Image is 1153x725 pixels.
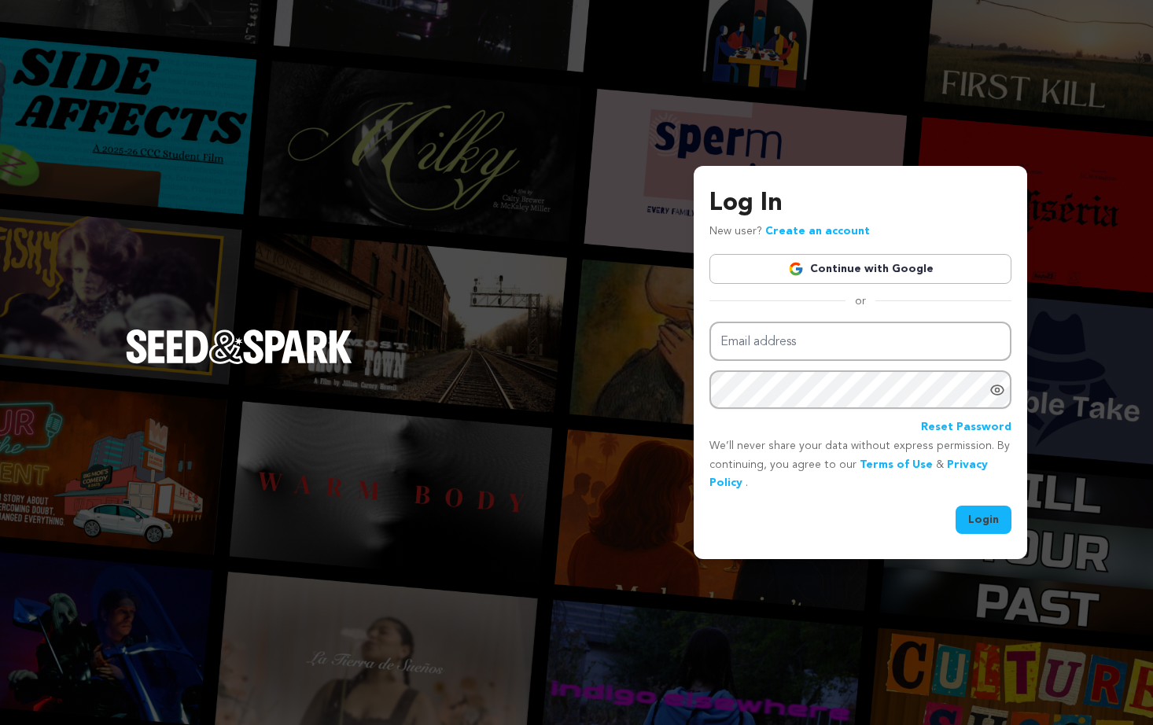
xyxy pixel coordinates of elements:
p: New user? [709,223,870,241]
a: Show password as plain text. Warning: this will display your password on the screen. [989,382,1005,398]
p: We’ll never share your data without express permission. By continuing, you agree to our & . [709,437,1011,493]
button: Login [956,506,1011,534]
img: Google logo [788,261,804,277]
span: or [845,293,875,309]
a: Seed&Spark Homepage [126,329,352,396]
a: Terms of Use [860,459,933,470]
a: Reset Password [921,418,1011,437]
input: Email address [709,322,1011,362]
h3: Log In [709,185,1011,223]
a: Create an account [765,226,870,237]
a: Continue with Google [709,254,1011,284]
img: Seed&Spark Logo [126,329,352,364]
